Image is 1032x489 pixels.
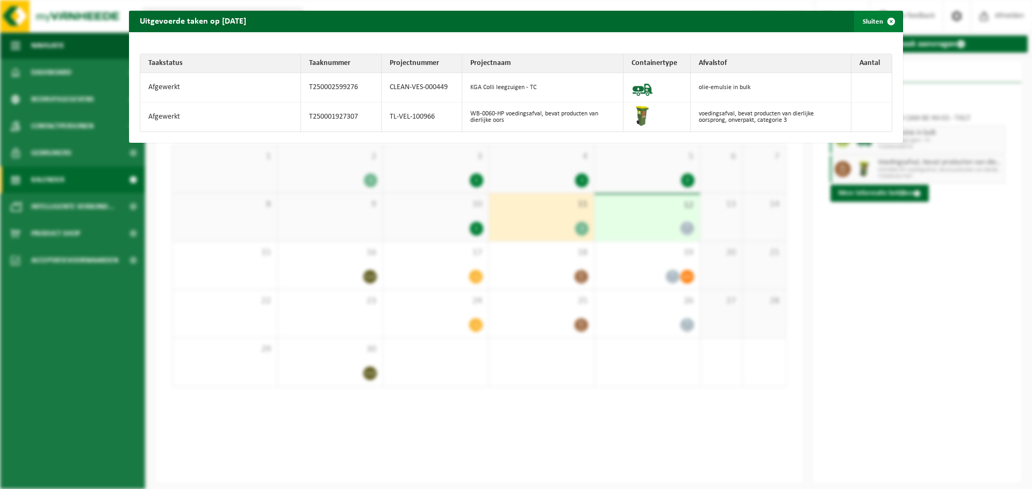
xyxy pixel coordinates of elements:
[632,105,653,127] img: WB-0060-HPE-GN-50
[382,103,462,132] td: TL-VEL-100966
[691,103,851,132] td: voedingsafval, bevat producten van dierlijke oorsprong, onverpakt, categorie 3
[301,73,382,103] td: T250002599276
[632,76,653,97] img: BL-LQ-LV
[462,54,623,73] th: Projectnaam
[140,54,301,73] th: Taakstatus
[691,54,851,73] th: Afvalstof
[851,54,892,73] th: Aantal
[140,73,301,103] td: Afgewerkt
[623,54,691,73] th: Containertype
[301,103,382,132] td: T250001927307
[382,73,462,103] td: CLEAN-VES-000449
[382,54,462,73] th: Projectnummer
[854,11,902,32] button: Sluiten
[462,73,623,103] td: KGA Colli leegzuigen - TC
[301,54,382,73] th: Taaknummer
[462,103,623,132] td: WB-0060-HP voedingsafval, bevat producten van dierlijke oors
[691,73,851,103] td: olie-emulsie in bulk
[129,11,257,31] h2: Uitgevoerde taken op [DATE]
[140,103,301,132] td: Afgewerkt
